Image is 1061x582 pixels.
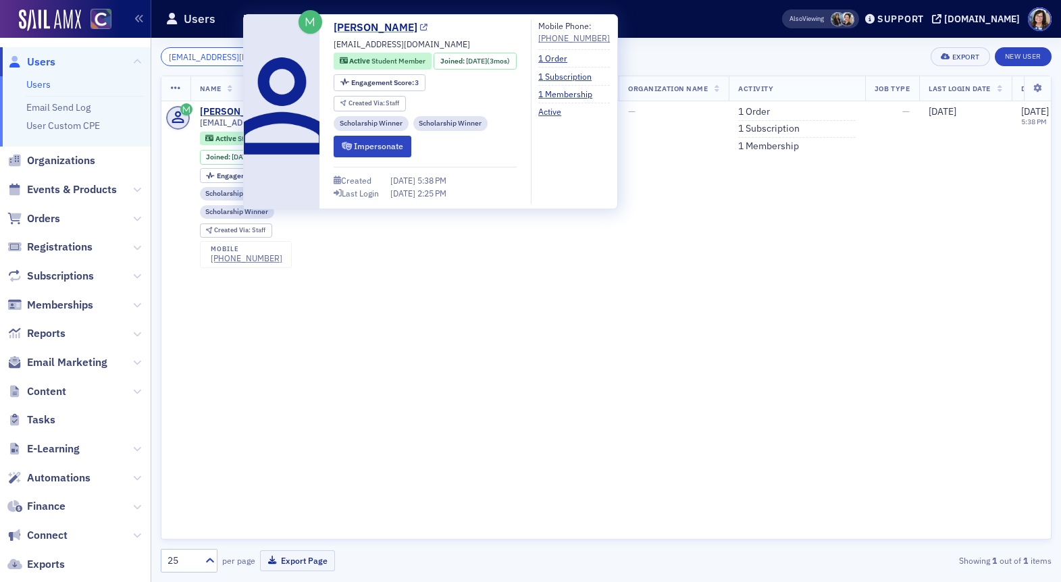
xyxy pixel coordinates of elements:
[200,106,275,118] a: [PERSON_NAME]
[351,79,419,86] div: 3
[200,150,282,165] div: Joined: 2025-07-03 00:00:00
[738,106,770,118] a: 1 Order
[351,78,415,87] span: Engagement Score :
[19,9,81,31] img: SailAMX
[7,413,55,427] a: Tasks
[214,226,252,234] span: Created Via :
[764,554,1052,566] div: Showing out of items
[27,384,66,399] span: Content
[205,134,291,142] a: Active Student Member
[27,326,66,341] span: Reports
[222,554,255,566] label: per page
[7,355,107,370] a: Email Marketing
[538,70,602,82] a: 1 Subscription
[200,168,292,183] div: Engagement Score: 3
[413,116,488,132] div: Scholarship Winner
[348,99,386,107] span: Created Via :
[417,175,446,186] span: 5:38 PM
[7,528,68,543] a: Connect
[232,153,276,161] div: (3mos)
[7,499,66,514] a: Finance
[27,240,93,255] span: Registrations
[371,56,425,65] span: Student Member
[260,550,335,571] button: Export Page
[790,14,824,24] span: Viewing
[7,269,94,284] a: Subscriptions
[831,12,845,26] span: Brenda Astorga
[7,384,66,399] a: Content
[238,134,292,143] span: Student Member
[26,78,51,90] a: Users
[7,240,93,255] a: Registrations
[7,153,95,168] a: Organizations
[27,442,80,456] span: E-Learning
[334,53,432,70] div: Active: Active: Student Member
[26,101,90,113] a: Email Send Log
[341,177,371,184] div: Created
[334,136,411,157] button: Impersonate
[538,88,602,100] a: 1 Membership
[27,355,107,370] span: Email Marketing
[7,442,80,456] a: E-Learning
[929,105,956,117] span: [DATE]
[334,96,406,111] div: Created Via: Staff
[161,47,290,66] input: Search…
[211,253,282,263] a: [PHONE_NUMBER]
[952,53,980,61] div: Export
[7,298,93,313] a: Memberships
[27,269,94,284] span: Subscriptions
[1021,117,1047,126] time: 5:38 PM
[200,132,298,145] div: Active: Active: Student Member
[27,153,95,168] span: Organizations
[206,153,232,161] span: Joined :
[27,499,66,514] span: Finance
[790,14,802,23] div: Also
[902,105,910,117] span: —
[334,116,409,132] div: Scholarship Winner
[877,13,924,25] div: Support
[628,84,708,93] span: Organization Name
[538,52,577,64] a: 1 Order
[200,84,222,93] span: Name
[200,187,275,201] div: Scholarship Winner
[538,105,571,117] a: Active
[200,223,272,238] div: Created Via: Staff
[184,11,215,27] h1: Users
[7,211,60,226] a: Orders
[390,175,417,186] span: [DATE]
[932,14,1025,24] button: [DOMAIN_NAME]
[434,53,516,70] div: Joined: 2025-07-03 00:00:00
[417,188,446,199] span: 2:25 PM
[466,56,510,67] div: (3mos)
[840,12,854,26] span: Pamela Galey-Coleman
[990,554,1000,566] strong: 1
[342,190,379,197] div: Last Login
[348,100,400,107] div: Staff
[81,9,111,32] a: View Homepage
[27,528,68,543] span: Connect
[738,84,773,93] span: Activity
[27,557,65,572] span: Exports
[1021,554,1031,566] strong: 1
[200,205,275,219] div: Scholarship Winner
[217,172,285,180] div: 3
[349,56,371,65] span: Active
[538,20,610,45] div: Mobile Phone:
[929,84,991,93] span: Last Login Date
[90,9,111,30] img: SailAMX
[334,20,428,36] a: [PERSON_NAME]
[27,298,93,313] span: Memberships
[390,188,417,199] span: [DATE]
[232,152,253,161] span: [DATE]
[538,32,610,44] a: [PHONE_NUMBER]
[211,245,282,253] div: mobile
[738,140,799,153] a: 1 Membership
[7,326,66,341] a: Reports
[167,554,197,568] div: 25
[334,38,470,50] span: [EMAIL_ADDRESS][DOMAIN_NAME]
[217,171,281,180] span: Engagement Score :
[875,84,910,93] span: Job Type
